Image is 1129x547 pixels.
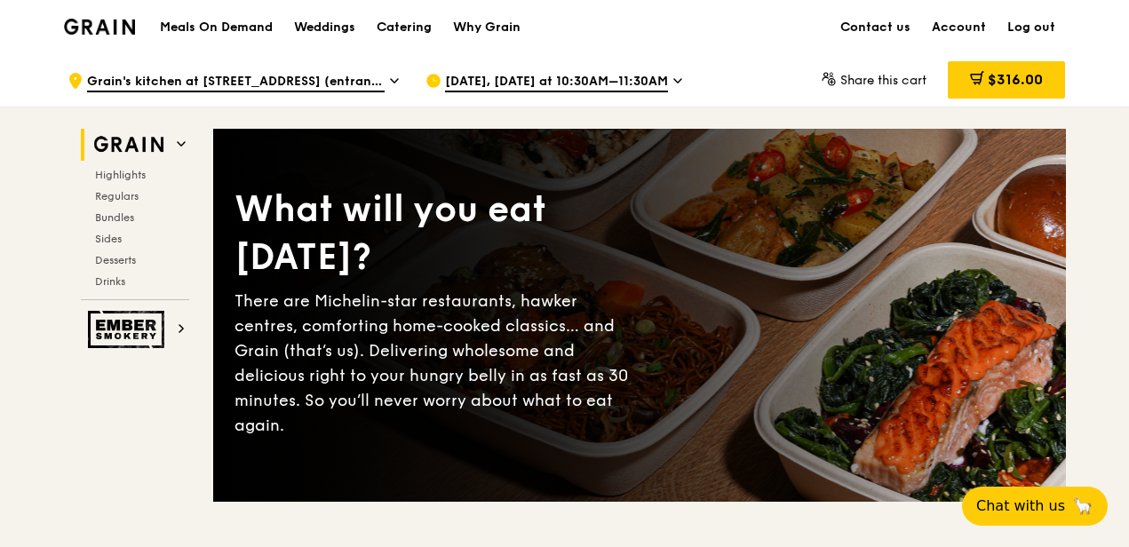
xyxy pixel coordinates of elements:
[988,71,1043,88] span: $316.00
[366,1,442,54] a: Catering
[95,233,122,245] span: Sides
[921,1,997,54] a: Account
[95,275,125,288] span: Drinks
[997,1,1066,54] a: Log out
[962,487,1108,526] button: Chat with us🦙
[235,289,640,438] div: There are Michelin-star restaurants, hawker centres, comforting home-cooked classics… and Grain (...
[87,73,385,92] span: Grain's kitchen at [STREET_ADDRESS] (entrance along [PERSON_NAME][GEOGRAPHIC_DATA])
[283,1,366,54] a: Weddings
[442,1,531,54] a: Why Grain
[1072,495,1093,517] span: 🦙
[840,73,926,88] span: Share this cart
[235,186,640,281] div: What will you eat [DATE]?
[95,211,134,224] span: Bundles
[294,1,355,54] div: Weddings
[88,311,170,348] img: Ember Smokery web logo
[453,1,521,54] div: Why Grain
[377,1,432,54] div: Catering
[445,73,668,92] span: [DATE], [DATE] at 10:30AM–11:30AM
[95,190,139,202] span: Regulars
[160,19,273,36] h1: Meals On Demand
[830,1,921,54] a: Contact us
[95,169,146,181] span: Highlights
[64,19,136,35] img: Grain
[88,129,170,161] img: Grain web logo
[95,254,136,266] span: Desserts
[976,495,1065,517] span: Chat with us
